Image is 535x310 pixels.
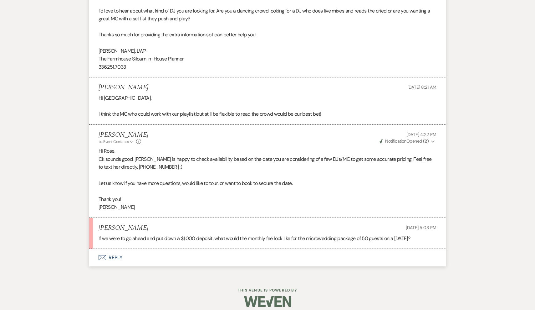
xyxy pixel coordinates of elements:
p: Thank you! [99,195,436,203]
span: Notification [385,138,406,144]
p: [PERSON_NAME] [99,203,436,211]
p: Hi Rose, [99,147,436,155]
span: to: Event Contacts [99,139,129,144]
span: If we were to go ahead and put down a $1,000 deposit, what would the monthly fee look like for th... [99,235,410,242]
span: [DATE] 8:21 AM [407,84,436,90]
p: I’d love to hear about what kind of DJ you are looking for. Are you a dancing crowd looking for a... [99,7,436,23]
p: The Farmhouse Siloam In-House Planner [99,55,436,63]
p: Hi [GEOGRAPHIC_DATA], [99,94,436,102]
p: [PERSON_NAME], LWP [99,47,436,55]
p: Ok sounds good, [PERSON_NAME] is happy to check availability based on the date you are considerin... [99,155,436,171]
h5: [PERSON_NAME] [99,224,148,232]
span: [DATE] 4:22 PM [406,132,436,137]
p: Let us know if you have more questions, would like to tour, or want to book to secure the date. [99,179,436,187]
p: 336.251.7033 [99,63,436,71]
button: NotificationOpened (2) [379,138,436,144]
p: Thanks so much for providing the extra information so I can better help you! [99,31,436,39]
button: to: Event Contacts [99,139,135,144]
p: I think the MC who could work with our playlist but still be flexible to read the crowd would be ... [99,110,436,118]
span: [DATE] 5:03 PM [406,225,436,230]
button: Reply [89,249,446,266]
strong: ( 2 ) [423,138,429,144]
h5: [PERSON_NAME] [99,84,148,92]
span: Opened [380,138,429,144]
h5: [PERSON_NAME] [99,131,148,139]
